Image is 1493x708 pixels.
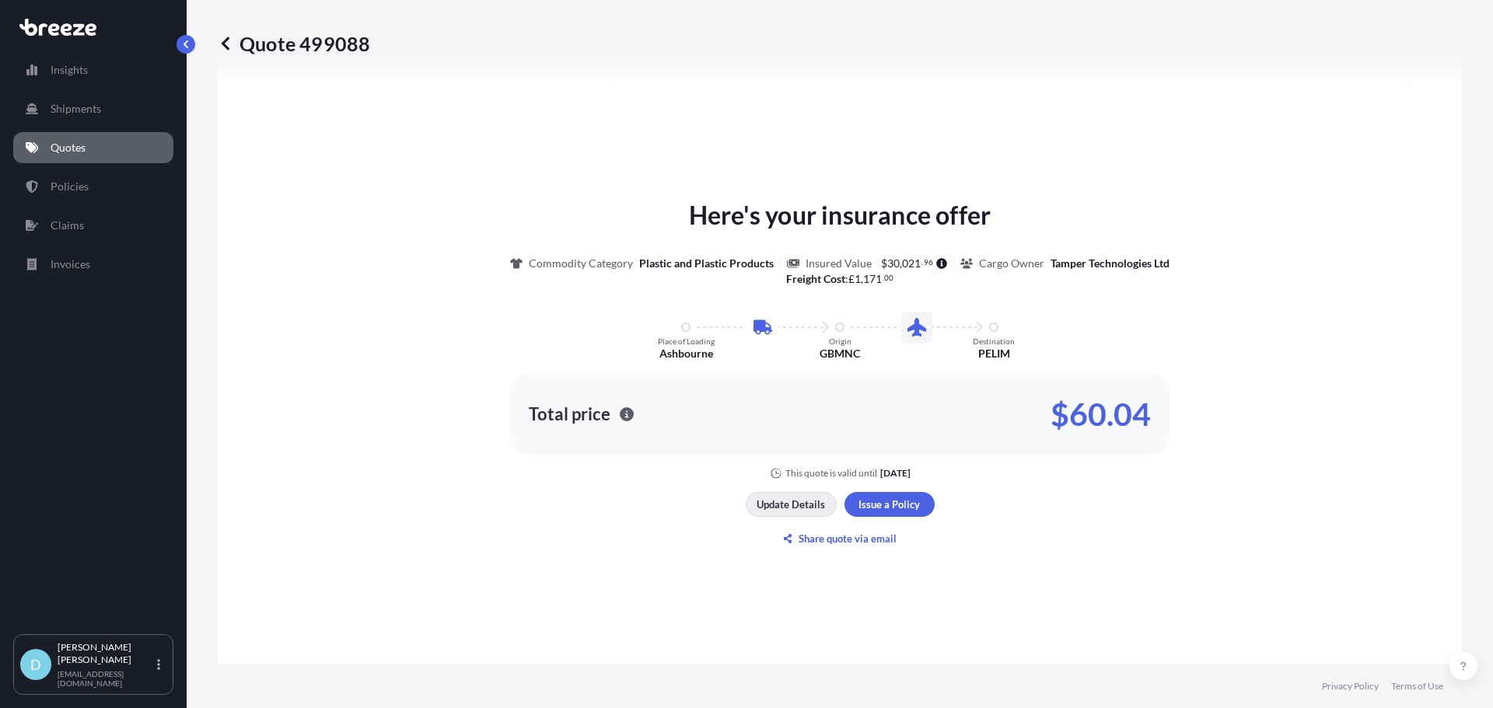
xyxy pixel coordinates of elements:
[757,497,825,512] p: Update Details
[51,140,86,155] p: Quotes
[921,260,923,265] span: .
[829,337,851,346] p: Origin
[785,467,877,480] p: This quote is valid until
[884,275,893,281] span: 00
[820,346,860,361] p: GBMNC
[844,492,935,517] button: Issue a Policy
[973,337,1015,346] p: Destination
[746,492,837,517] button: Update Details
[902,258,921,269] span: 021
[51,62,88,78] p: Insights
[786,272,845,285] b: Freight Cost
[13,132,173,163] a: Quotes
[13,93,173,124] a: Shipments
[1391,680,1443,692] a: Terms of Use
[887,258,900,269] span: 30
[883,275,884,281] span: .
[30,657,41,672] span: D
[806,256,872,271] p: Insured Value
[924,260,933,265] span: 96
[799,531,897,546] p: Share quote via email
[861,274,863,284] span: ,
[979,256,1044,271] p: Cargo Owner
[58,669,154,688] p: [EMAIL_ADDRESS][DOMAIN_NAME]
[13,210,173,241] a: Claims
[529,406,610,422] p: Total price
[786,271,894,287] p: :
[13,249,173,280] a: Invoices
[689,197,991,234] p: Here's your insurance offer
[51,256,90,272] p: Invoices
[58,641,154,666] p: [PERSON_NAME] [PERSON_NAME]
[639,256,774,271] p: Plastic and Plastic Products
[1051,402,1151,427] p: $60.04
[13,54,173,85] a: Insights
[978,346,1010,361] p: PELIM
[900,258,902,269] span: ,
[848,274,855,284] span: £
[659,346,713,361] p: Ashbourne
[51,218,84,233] p: Claims
[218,31,370,56] p: Quote 499088
[13,171,173,202] a: Policies
[1322,680,1379,692] a: Privacy Policy
[863,274,882,284] span: 171
[880,467,911,480] p: [DATE]
[1051,256,1170,271] p: Tamper Technologies Ltd
[855,274,861,284] span: 1
[51,179,89,194] p: Policies
[658,337,715,346] p: Place of Loading
[858,497,920,512] p: Issue a Policy
[51,101,101,117] p: Shipments
[881,258,887,269] span: $
[529,256,633,271] p: Commodity Category
[746,526,935,551] button: Share quote via email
